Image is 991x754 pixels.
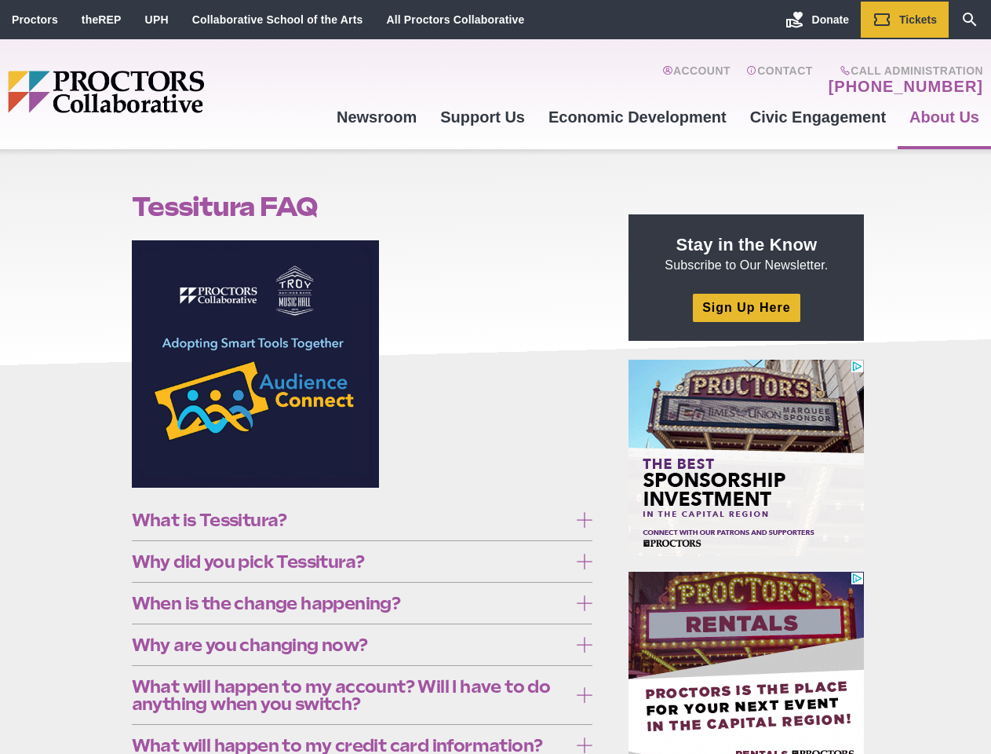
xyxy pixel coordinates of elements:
a: Donate [774,2,861,38]
span: What will happen to my account? Will I have to do anything when you switch? [132,678,569,712]
span: Why are you changing now? [132,636,569,653]
a: theREP [82,13,122,26]
a: [PHONE_NUMBER] [829,77,983,96]
a: Collaborative School of the Arts [192,13,363,26]
a: All Proctors Collaborative [386,13,524,26]
a: Newsroom [325,96,428,138]
a: Civic Engagement [738,96,898,138]
a: Economic Development [537,96,738,138]
span: Donate [812,13,849,26]
a: Account [662,64,730,96]
img: Proctors logo [8,71,325,113]
a: Proctors [12,13,58,26]
span: Tickets [899,13,937,26]
a: About Us [898,96,991,138]
span: When is the change happening? [132,595,569,612]
span: Why did you pick Tessitura? [132,553,569,570]
span: Call Administration [824,64,983,77]
a: UPH [145,13,169,26]
a: Sign Up Here [693,294,800,321]
h1: Tessitura FAQ [132,192,593,221]
span: What is Tessitura? [132,511,569,529]
p: Subscribe to Our Newsletter. [647,233,845,274]
span: What will happen to my credit card information? [132,737,569,754]
strong: Stay in the Know [676,235,818,254]
iframe: Advertisement [628,360,864,556]
a: Search [949,2,991,38]
a: Contact [746,64,813,96]
a: Support Us [428,96,537,138]
a: Tickets [861,2,949,38]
